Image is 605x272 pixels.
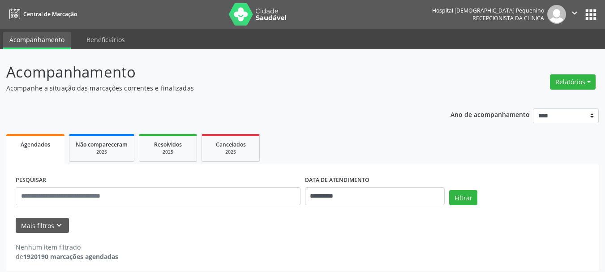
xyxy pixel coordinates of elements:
[16,218,69,233] button: Mais filtroskeyboard_arrow_down
[472,14,544,22] span: Recepcionista da clínica
[3,32,71,49] a: Acompanhamento
[21,141,50,148] span: Agendados
[449,190,477,205] button: Filtrar
[6,7,77,22] a: Central de Marcação
[208,149,253,155] div: 2025
[23,10,77,18] span: Central de Marcação
[146,149,190,155] div: 2025
[54,220,64,230] i: keyboard_arrow_down
[550,74,596,90] button: Relatórios
[6,83,421,93] p: Acompanhe a situação das marcações correntes e finalizadas
[76,149,128,155] div: 2025
[432,7,544,14] div: Hospital [DEMOGRAPHIC_DATA] Pequenino
[16,173,46,187] label: PESQUISAR
[80,32,131,47] a: Beneficiários
[547,5,566,24] img: img
[16,252,118,261] div: de
[305,173,369,187] label: DATA DE ATENDIMENTO
[154,141,182,148] span: Resolvidos
[6,61,421,83] p: Acompanhamento
[583,7,599,22] button: apps
[23,252,118,261] strong: 1920190 marcações agendadas
[570,8,579,18] i: 
[216,141,246,148] span: Cancelados
[566,5,583,24] button: 
[16,242,118,252] div: Nenhum item filtrado
[451,108,530,120] p: Ano de acompanhamento
[76,141,128,148] span: Não compareceram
